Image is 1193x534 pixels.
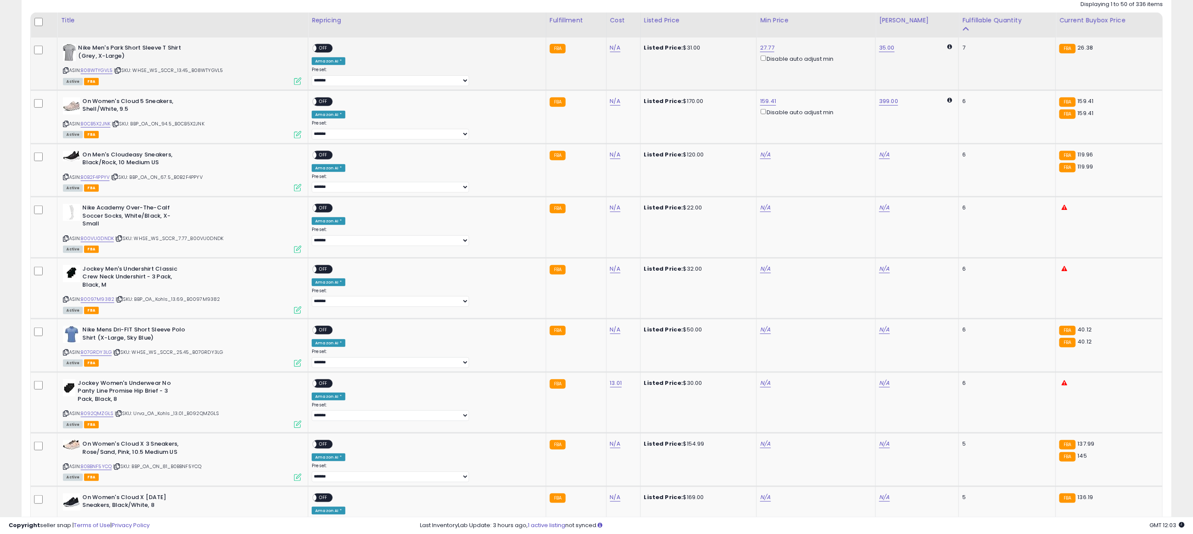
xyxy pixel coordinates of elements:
span: OFF [317,265,331,273]
span: | SKU: WHSE_WS_SCCR_25.45_B07GRDY3LG [113,349,223,356]
div: Preset: [312,402,539,422]
strong: Copyright [9,521,40,529]
small: FBA [1059,338,1075,347]
div: $32.00 [644,265,750,273]
div: Preset: [312,349,539,368]
b: On Women's Cloud X [DATE] Sneakers, Black/White, 8 [82,493,187,512]
b: Jockey Women's Underwear No Panty Line Promise Hip Brief - 3 Pack, Black, 8 [78,379,182,406]
a: N/A [610,97,620,106]
span: | SKU: BBP_OA_ON_67.5_B0B2F4PPYV [111,174,202,181]
a: N/A [610,203,620,212]
b: Listed Price: [644,150,683,159]
div: Title [61,16,304,25]
a: N/A [610,440,620,448]
div: ASIN: [63,204,301,252]
span: OFF [317,494,331,501]
small: FBA [550,204,566,213]
a: N/A [879,493,889,502]
div: 6 [962,97,1049,105]
div: Amazon AI * [312,278,345,286]
b: Listed Price: [644,97,683,105]
a: B08WTYGVL5 [81,67,113,74]
a: B00VU0DNDK [81,235,114,242]
div: 6 [962,151,1049,159]
small: FBA [1059,440,1075,450]
a: N/A [760,265,770,273]
a: N/A [879,265,889,273]
div: Fulfillment [550,16,603,25]
div: 5 [962,493,1049,501]
div: Preset: [312,120,539,140]
a: N/A [879,150,889,159]
span: OFF [317,205,331,212]
a: N/A [760,325,770,334]
div: Amazon AI * [312,57,345,65]
a: B07GRDY3LG [81,349,112,356]
div: Cost [610,16,637,25]
div: $170.00 [644,97,750,105]
div: $31.00 [644,44,750,52]
a: 1 active listing [528,521,565,529]
small: FBA [1059,44,1075,53]
div: ASIN: [63,97,301,137]
span: 136.19 [1078,493,1093,501]
b: Nike Mens Dri-FIT Short Sleeve Polo Shirt (X-Large, Sky Blue) [82,326,187,344]
div: Preset: [312,288,539,307]
a: 35.00 [879,44,895,52]
span: 26.38 [1078,44,1093,52]
a: N/A [610,325,620,334]
img: 31X6YIRYC4L._SL40_.jpg [63,379,75,397]
b: On Men's Cloudeasy Sneakers, Black/Rock, 10 Medium US [82,151,187,169]
small: FBA [550,440,566,450]
small: FBA [550,265,566,275]
b: Listed Price: [644,265,683,273]
span: 40.12 [1078,337,1092,346]
div: 6 [962,204,1049,212]
span: | SKU: WHSE_WS_SCCR_7.77_B00VU0DNDK [115,235,223,242]
div: 7 [962,44,1049,52]
div: Amazon AI * [312,217,345,225]
span: | SKU: BBP_OA_ON_94.5_B0CB5X2JNK [112,120,204,127]
img: 31DS2QHywxL._SL40_.jpg [63,493,80,511]
span: OFF [317,441,331,448]
a: 399.00 [879,97,898,106]
b: Listed Price: [644,493,683,501]
div: Min Price [760,16,872,25]
img: 415cjdUjRbL._SL40_.jpg [63,151,80,161]
div: Preset: [312,227,539,246]
div: Amazon AI * [312,111,345,119]
small: FBA [1059,97,1075,107]
a: N/A [879,325,889,334]
span: | SKU: WHSE_WS_SCCR_13.45_B08WTYGVL5 [114,67,223,74]
a: N/A [760,440,770,448]
img: 31lNvSRZHPL._SL40_.jpg [63,265,80,282]
a: N/A [879,379,889,387]
span: OFF [317,380,331,387]
b: Listed Price: [644,440,683,448]
div: Amazon AI * [312,393,345,400]
div: Last InventoryLab Update: 3 hours ago, not synced. [420,522,1184,530]
small: FBA [1059,452,1075,462]
small: FBA [1059,326,1075,335]
span: All listings currently available for purchase on Amazon [63,421,83,428]
div: 5 [962,440,1049,448]
span: All listings currently available for purchase on Amazon [63,474,83,481]
span: FBA [84,421,99,428]
span: | SKU: BBP_OA_ON_81_B0BBNF5YCQ [113,463,201,470]
div: $30.00 [644,379,750,387]
div: Amazon AI * [312,164,345,172]
a: N/A [610,265,620,273]
div: $22.00 [644,204,750,212]
div: 6 [962,265,1049,273]
div: $169.00 [644,493,750,501]
a: 13.01 [610,379,622,387]
span: FBA [84,78,99,85]
span: 159.41 [1078,109,1094,117]
a: Terms of Use [74,521,110,529]
small: FBA [550,97,566,107]
small: FBA [1059,151,1075,160]
div: Listed Price [644,16,753,25]
a: N/A [879,440,889,448]
i: Calculated using Dynamic Max Price. [947,44,952,50]
span: 119.96 [1078,150,1093,159]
